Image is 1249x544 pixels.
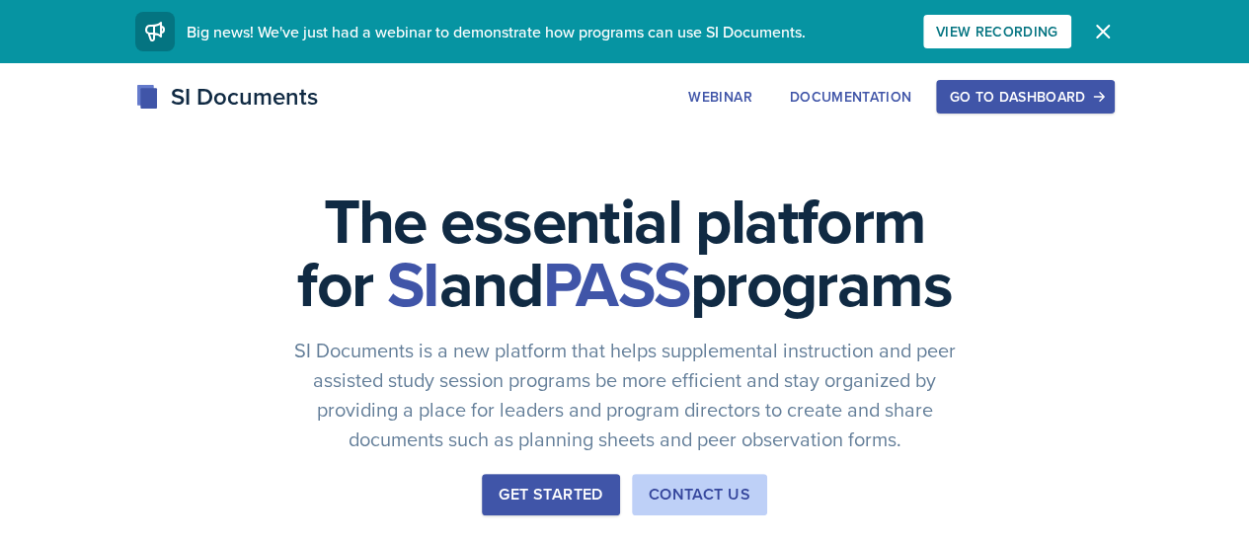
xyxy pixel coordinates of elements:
[632,474,767,515] button: Contact Us
[499,483,602,506] div: Get Started
[675,80,764,114] button: Webinar
[949,89,1101,105] div: Go to Dashboard
[482,474,619,515] button: Get Started
[790,89,912,105] div: Documentation
[135,79,318,115] div: SI Documents
[777,80,925,114] button: Documentation
[936,24,1058,39] div: View Recording
[923,15,1071,48] button: View Recording
[187,21,806,42] span: Big news! We've just had a webinar to demonstrate how programs can use SI Documents.
[649,483,750,506] div: Contact Us
[936,80,1114,114] button: Go to Dashboard
[688,89,751,105] div: Webinar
